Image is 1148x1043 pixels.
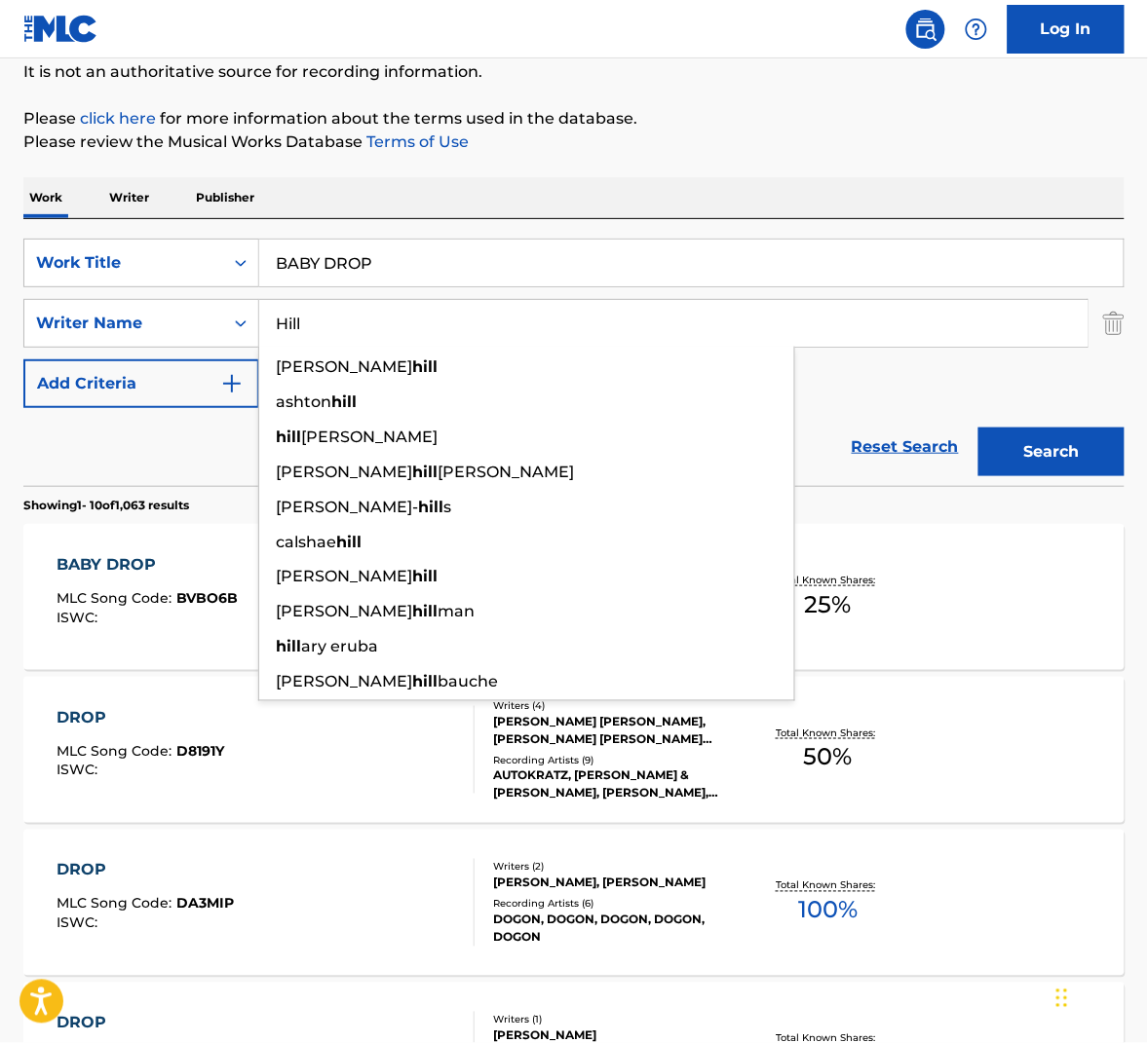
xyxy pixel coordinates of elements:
[23,359,259,408] button: Add Criteria
[190,177,260,218] p: Publisher
[176,589,238,607] span: BVBO6B
[805,587,852,622] span: 25 %
[23,830,1125,976] a: DROPMLC Song Code:DA3MIPISWC:Writers (2)[PERSON_NAME], [PERSON_NAME]Recording Artists (6)DOGON, D...
[57,914,102,932] span: ISWC :
[36,251,211,275] div: Work Title
[412,568,438,586] strong: hill
[57,762,102,779] span: ISWC :
[443,498,451,516] span: s
[957,10,996,49] div: Help
[276,603,412,621] span: [PERSON_NAME]
[276,638,301,656] strong: hill
[412,603,438,621] strong: hill
[804,740,853,775] span: 50 %
[276,357,412,376] span: [PERSON_NAME]
[493,860,736,875] div: Writers ( 2 )
[493,767,736,802] div: AUTOKRATZ, [PERSON_NAME] & [PERSON_NAME], [PERSON_NAME], [PERSON_NAME], [PERSON_NAME], [PERSON_NA...
[914,18,938,41] img: search
[23,15,98,43] img: MLC Logo
[331,392,357,411] strong: hill
[57,742,176,760] span: MLC Song Code :
[776,573,880,587] p: Total Known Shares:
[978,428,1125,476] button: Search
[80,109,156,128] a: click here
[438,603,475,621] span: man
[57,609,102,626] span: ISWC :
[176,742,224,760] span: D8191Y
[493,1013,736,1027] div: Writers ( 1 )
[176,895,234,913] span: DA3MIP
[57,553,238,577] div: BABY DROP
[276,533,336,551] span: calshae
[418,498,443,516] strong: hill
[276,463,412,481] span: [PERSON_NAME]
[493,698,736,713] div: Writers ( 4 )
[301,428,438,446] span: [PERSON_NAME]
[23,677,1125,823] a: DROPMLC Song Code:D8191YISWC:Writers (4)[PERSON_NAME] [PERSON_NAME], [PERSON_NAME] [PERSON_NAME] ...
[57,895,176,913] span: MLC Song Code :
[412,673,438,691] strong: hill
[493,875,736,892] div: [PERSON_NAME], [PERSON_NAME]
[57,589,176,607] span: MLC Song Code :
[336,533,362,551] strong: hill
[23,497,189,514] p: Showing 1 - 10 of 1,063 results
[57,859,234,882] div: DROP
[842,426,969,468] a: Reset Search
[57,1012,238,1035] div: DROP
[493,753,736,767] div: Recording Artists ( 9 )
[1056,969,1068,1027] div: Drag
[1008,5,1125,54] a: Log In
[412,357,438,376] strong: hill
[776,726,880,740] p: Total Known Shares:
[301,638,378,656] span: ary eruba
[363,132,469,151] a: Terms of Use
[493,897,736,912] div: Recording Artists ( 6 )
[276,568,412,586] span: [PERSON_NAME]
[23,239,1125,486] form: Search Form
[276,428,301,446] strong: hill
[776,878,880,893] p: Total Known Shares:
[906,10,945,49] a: Public Search
[276,673,412,691] span: [PERSON_NAME]
[1103,299,1125,348] img: Delete Criterion
[1051,950,1148,1043] iframe: Chat Widget
[412,463,438,481] strong: hill
[36,312,211,335] div: Writer Name
[798,893,858,928] span: 100 %
[438,463,574,481] span: [PERSON_NAME]
[276,392,331,411] span: ashton
[493,713,736,748] div: [PERSON_NAME] [PERSON_NAME], [PERSON_NAME] [PERSON_NAME] [PERSON_NAME]
[965,18,988,41] img: help
[276,498,418,516] span: [PERSON_NAME]-
[23,177,68,218] p: Work
[57,706,224,729] div: DROP
[23,130,1125,154] p: Please review the Musical Works Database
[103,177,155,218] p: Writer
[493,912,736,947] div: DOGON, DOGON, DOGON, DOGON, DOGON
[23,107,1125,130] p: Please for more information about the terms used in the database.
[220,372,244,395] img: 9d2ae6d4665cec9f34b9.svg
[23,524,1125,670] a: BABY DROPMLC Song Code:BVBO6BISWC:Writers (1)[PERSON_NAME]Recording Artists (0)Total Known Shares...
[23,60,1125,84] p: It is not an authoritative source for recording information.
[438,673,498,691] span: bauche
